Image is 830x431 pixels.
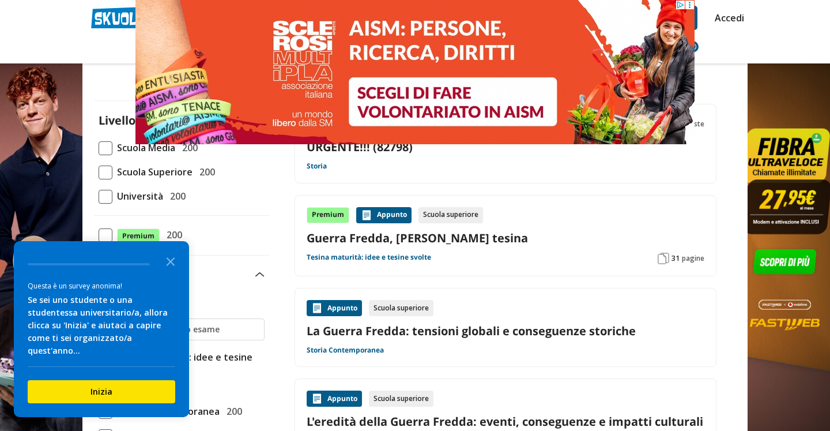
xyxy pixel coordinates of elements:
a: Storia Contemporanea [307,346,384,355]
button: Inizia [28,380,175,403]
a: URGENTE!!! (82798) [307,139,413,155]
img: Appunti contenuto [311,302,323,314]
span: 200 [222,404,242,419]
button: Close the survey [159,249,182,272]
span: 200 [165,189,186,204]
a: Accedi [715,6,739,30]
img: Apri e chiudi sezione [255,272,265,277]
span: Scuola Superiore [112,164,193,179]
div: Appunto [356,207,412,223]
span: Premium [117,228,160,243]
div: Questa è un survey anonima! [28,280,175,291]
div: Appunto [307,391,362,407]
a: Guerra Fredda, [PERSON_NAME] tesina [307,230,704,246]
div: Scuola superiore [369,391,433,407]
img: Pagine [658,253,669,264]
span: 200 [195,164,215,179]
div: Se sei uno studente o una studentessa universitario/a, allora clicca su 'Inizia' e aiutaci a capi... [28,294,175,357]
a: L'eredità della Guerra Fredda: eventi, conseguenze e impatti culturali [307,414,704,429]
span: Scuola Media [112,140,175,155]
img: Appunti contenuto [361,209,372,221]
span: 31 [671,254,680,263]
span: Università [112,189,163,204]
a: Tesina maturità: idee e tesine svolte [307,253,431,262]
a: Storia [307,162,327,171]
div: Appunto [307,300,362,316]
div: Survey [14,241,189,417]
img: Appunti contenuto [311,393,323,404]
span: 200 [178,140,198,155]
a: La Guerra Fredda: tensioni globali e conseguenze storiche [307,323,704,339]
div: Scuola superiore [369,300,433,316]
input: Ricerca materia o esame [119,324,259,335]
div: Scuola superiore [418,207,483,223]
span: pagine [682,254,704,263]
label: Livello [99,113,135,128]
div: Premium [307,207,349,223]
span: 200 [162,227,182,242]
